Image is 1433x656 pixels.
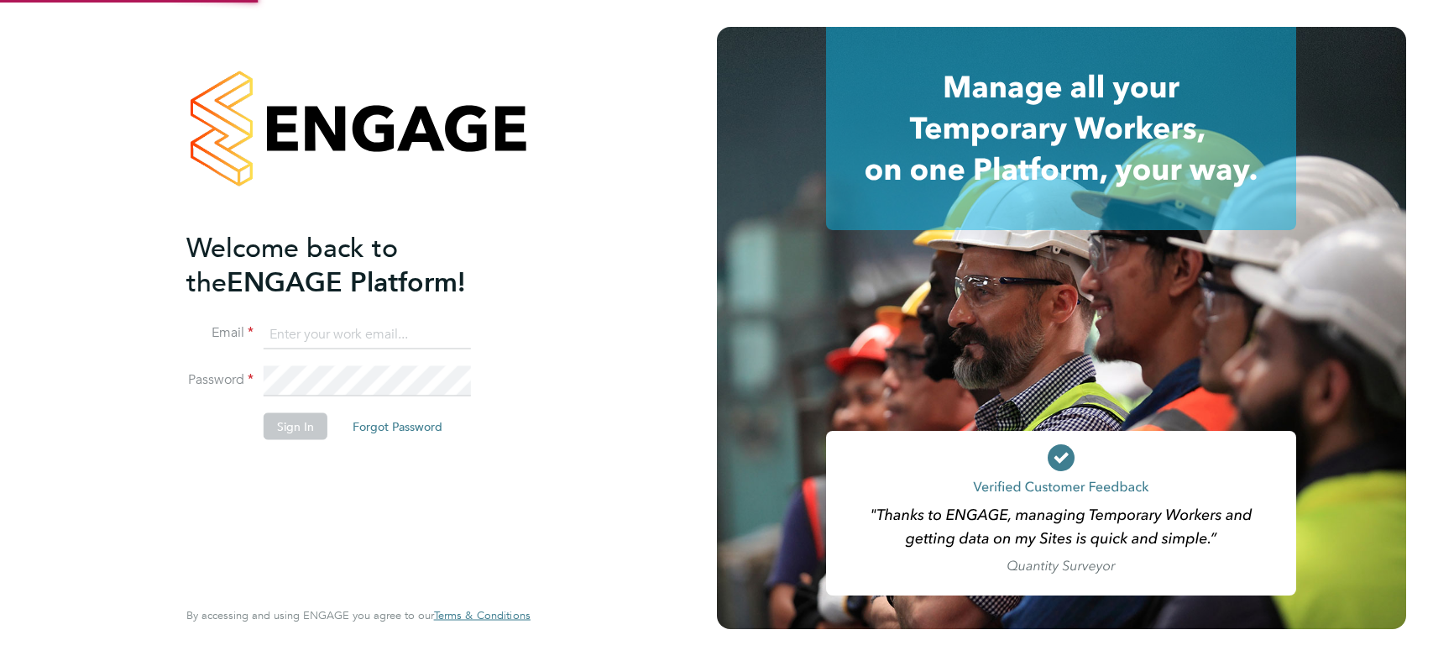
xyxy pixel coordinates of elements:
[434,609,531,622] a: Terms & Conditions
[264,319,471,349] input: Enter your work email...
[186,371,254,389] label: Password
[186,230,514,299] h2: ENGAGE Platform!
[434,608,531,622] span: Terms & Conditions
[186,608,531,622] span: By accessing and using ENGAGE you agree to our
[339,413,456,440] button: Forgot Password
[186,231,398,298] span: Welcome back to the
[264,413,327,440] button: Sign In
[186,324,254,342] label: Email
